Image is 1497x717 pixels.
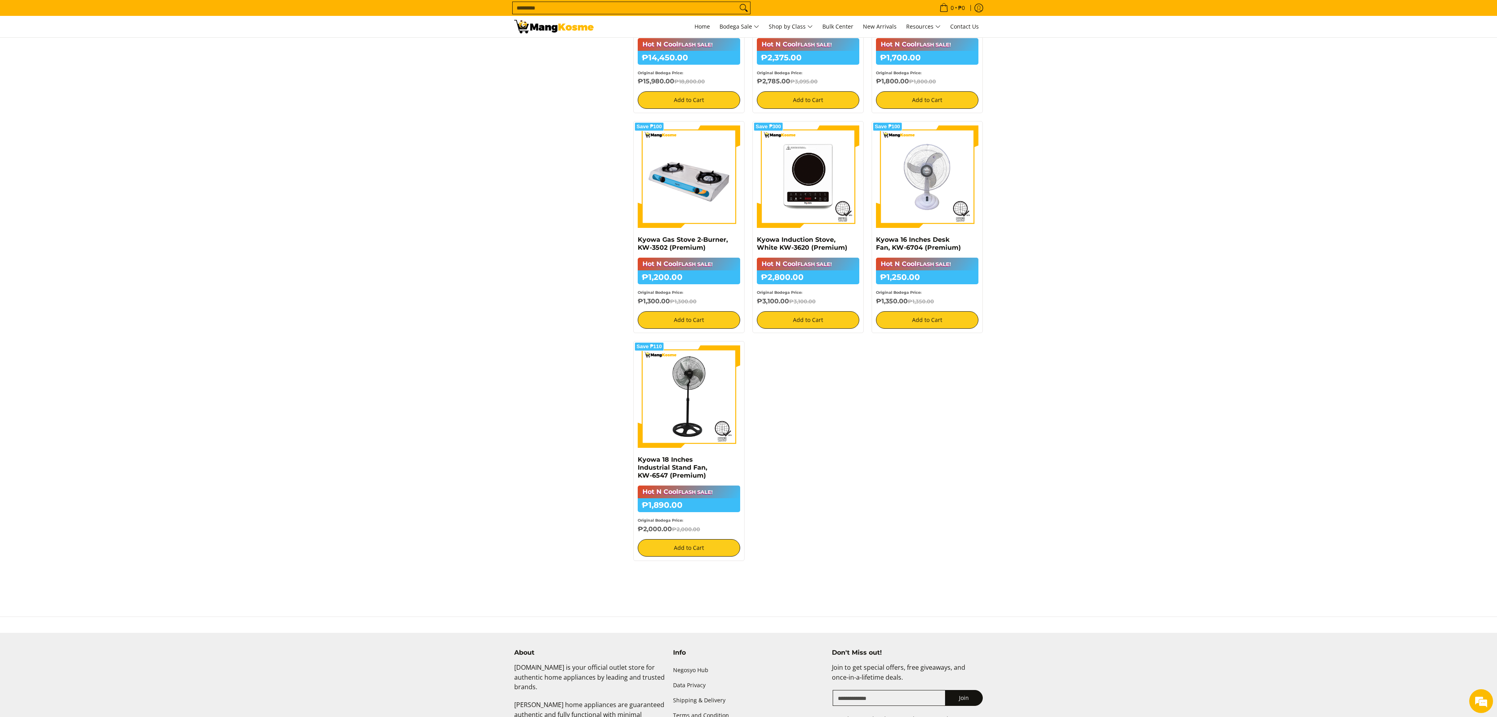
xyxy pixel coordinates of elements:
[950,23,979,30] span: Contact Us
[514,649,665,657] h4: About
[637,344,662,349] span: Save ₱110
[757,91,859,109] button: Add to Cart
[638,71,683,75] small: Original Bodega Price:
[902,16,945,37] a: Resources
[638,539,740,557] button: Add to Cart
[863,23,897,30] span: New Arrivals
[694,23,710,30] span: Home
[514,20,594,33] img: Hot N Cool: Mang Kosme MID-PAYDAY APPLIANCES SALE! l Mang Kosme
[818,16,857,37] a: Bulk Center
[638,270,740,284] h6: ₱1,200.00
[737,2,750,14] button: Search
[674,78,705,85] del: ₱18,800.00
[41,44,133,55] div: Leave a message
[789,298,816,305] del: ₱3,100.00
[130,4,149,23] div: Minimize live chat window
[957,5,966,11] span: ₱0
[757,311,859,329] button: Add to Cart
[638,51,740,65] h6: ₱14,450.00
[876,125,978,228] img: Kyowa 16 Inches Desk Fan, KW-6704 (Premium)
[757,236,847,251] a: Kyowa Induction Stove, White KW-3620 (Premium)
[638,456,707,479] a: Kyowa 18 Inches Industrial Stand Fan, KW-6547 (Premium)
[602,16,983,37] nav: Main Menu
[638,345,740,448] img: Kyowa 18 Inches Industrial Stand Fan, KW-6547 (Premium)
[757,270,859,284] h6: ₱2,800.00
[757,290,803,295] small: Original Bodega Price:
[756,124,781,129] span: Save ₱300
[638,236,728,251] a: Kyowa Gas Stove 2-Burner, KW-3502 (Premium)
[757,71,803,75] small: Original Bodega Price:
[875,124,900,129] span: Save ₱100
[757,125,859,228] img: Kyowa Induction Stove, White KW-3620 (Premium)
[637,124,662,129] span: Save ₱100
[765,16,817,37] a: Shop by Class
[757,77,859,85] h6: ₱2,785.00
[673,663,824,678] a: Negosyo Hub
[672,526,700,532] del: ₱2,000.00
[946,16,983,37] a: Contact Us
[876,311,978,329] button: Add to Cart
[638,125,740,228] img: kyowa-2-burner-gas-stove-stainless-steel-premium-full-view-mang-kosme
[822,23,853,30] span: Bulk Center
[906,22,941,32] span: Resources
[638,77,740,85] h6: ₱15,980.00
[876,71,922,75] small: Original Bodega Price:
[638,297,740,305] h6: ₱1,300.00
[832,663,983,690] p: Join to get special offers, free giveaways, and once-in-a-lifetime deals.
[937,4,967,12] span: •
[909,78,936,85] del: ₱1,800.00
[876,297,978,305] h6: ₱1,350.00
[945,690,983,706] button: Join
[769,22,813,32] span: Shop by Class
[638,518,683,522] small: Original Bodega Price:
[673,678,824,693] a: Data Privacy
[673,649,824,657] h4: Info
[908,298,934,305] del: ₱1,350.00
[638,290,683,295] small: Original Bodega Price:
[638,525,740,533] h6: ₱2,000.00
[757,297,859,305] h6: ₱3,100.00
[716,16,763,37] a: Bodega Sale
[832,649,983,657] h4: Don't Miss out!
[859,16,901,37] a: New Arrivals
[638,498,740,512] h6: ₱1,890.00
[514,663,665,700] p: [DOMAIN_NAME] is your official outlet store for authentic home appliances by leading and trusted ...
[876,91,978,109] button: Add to Cart
[638,311,740,329] button: Add to Cart
[757,51,859,65] h6: ₱2,375.00
[4,217,151,245] textarea: Type your message and click 'Submit'
[691,16,714,37] a: Home
[116,245,144,255] em: Submit
[876,51,978,65] h6: ₱1,700.00
[673,693,824,708] a: Shipping & Delivery
[638,91,740,109] button: Add to Cart
[876,77,978,85] h6: ₱1,800.00
[876,290,922,295] small: Original Bodega Price:
[670,298,696,305] del: ₱1,300.00
[790,78,818,85] del: ₱3,095.00
[876,270,978,284] h6: ₱1,250.00
[949,5,955,11] span: 0
[17,100,139,180] span: We are offline. Please leave us a message.
[720,22,759,32] span: Bodega Sale
[876,236,961,251] a: Kyowa 16 Inches Desk Fan, KW-6704 (Premium)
